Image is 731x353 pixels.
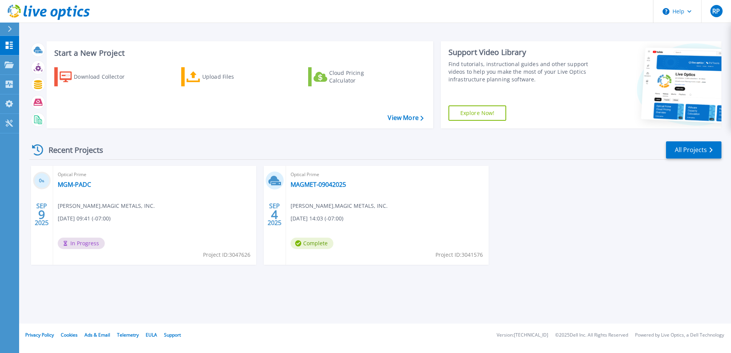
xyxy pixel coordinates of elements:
span: 9 [38,211,45,218]
h3: Start a New Project [54,49,423,57]
span: Optical Prime [291,170,484,179]
span: [PERSON_NAME] , MAGIC METALS, INC. [291,202,388,210]
span: RP [712,8,720,14]
span: Complete [291,238,333,249]
a: Privacy Policy [25,332,54,338]
a: MAGMET-09042025 [291,181,346,188]
a: Cookies [61,332,78,338]
a: Telemetry [117,332,139,338]
span: Project ID: 3041576 [435,251,483,259]
div: Upload Files [202,69,263,84]
div: Recent Projects [29,141,114,159]
span: In Progress [58,238,105,249]
a: All Projects [666,141,721,159]
a: Support [164,332,181,338]
h3: 0 [33,176,51,185]
span: Project ID: 3047626 [203,251,250,259]
span: % [42,179,44,183]
span: [PERSON_NAME] , MAGIC METALS, INC. [58,202,155,210]
a: Ads & Email [84,332,110,338]
div: SEP 2025 [267,201,282,228]
li: Powered by Live Optics, a Dell Technology [635,333,724,338]
span: [DATE] 14:03 (-07:00) [291,214,343,223]
div: Download Collector [74,69,135,84]
span: Optical Prime [58,170,252,179]
a: MGM-PADC [58,181,91,188]
div: Cloud Pricing Calculator [329,69,390,84]
a: Upload Files [181,67,266,86]
div: SEP 2025 [34,201,49,228]
span: [DATE] 09:41 (-07:00) [58,214,110,223]
div: Support Video Library [448,47,591,57]
span: 4 [271,211,278,218]
a: Explore Now! [448,105,507,121]
div: Find tutorials, instructional guides and other support videos to help you make the most of your L... [448,60,591,83]
a: Download Collector [54,67,140,86]
li: © 2025 Dell Inc. All Rights Reserved [555,333,628,338]
a: Cloud Pricing Calculator [308,67,393,86]
a: EULA [146,332,157,338]
li: Version: [TECHNICAL_ID] [497,333,548,338]
a: View More [388,114,423,121]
